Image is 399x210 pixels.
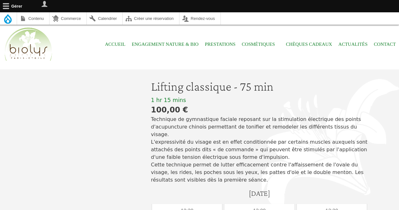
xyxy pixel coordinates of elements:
[249,189,270,198] h4: [DATE]
[286,37,332,51] a: Chèques cadeaux
[151,79,368,94] h1: Lifting classique - 75 min
[242,37,280,51] span: Cosmétiques
[132,37,199,51] a: Engagement Nature & Bio
[151,97,368,104] div: 1 hr 15 mins
[374,37,396,51] a: Contact
[151,104,368,116] div: 100,00 €
[3,27,54,63] img: Accueil
[338,37,368,51] a: Actualités
[205,37,235,51] a: Prestations
[105,37,126,51] a: Accueil
[151,116,368,184] p: Technique de gymnastique faciale reposant sur la stimulation électrique des points d'acupuncture ...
